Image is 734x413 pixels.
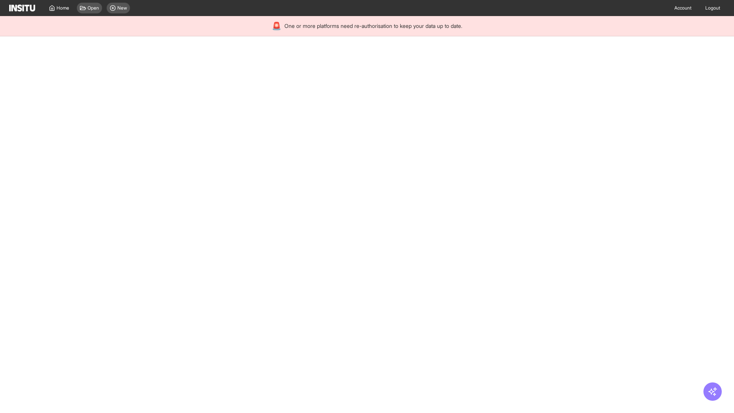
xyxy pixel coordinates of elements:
[117,5,127,11] span: New
[57,5,69,11] span: Home
[9,5,35,11] img: Logo
[88,5,99,11] span: Open
[284,22,462,30] span: One or more platforms need re-authorisation to keep your data up to date.
[272,21,281,31] div: 🚨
